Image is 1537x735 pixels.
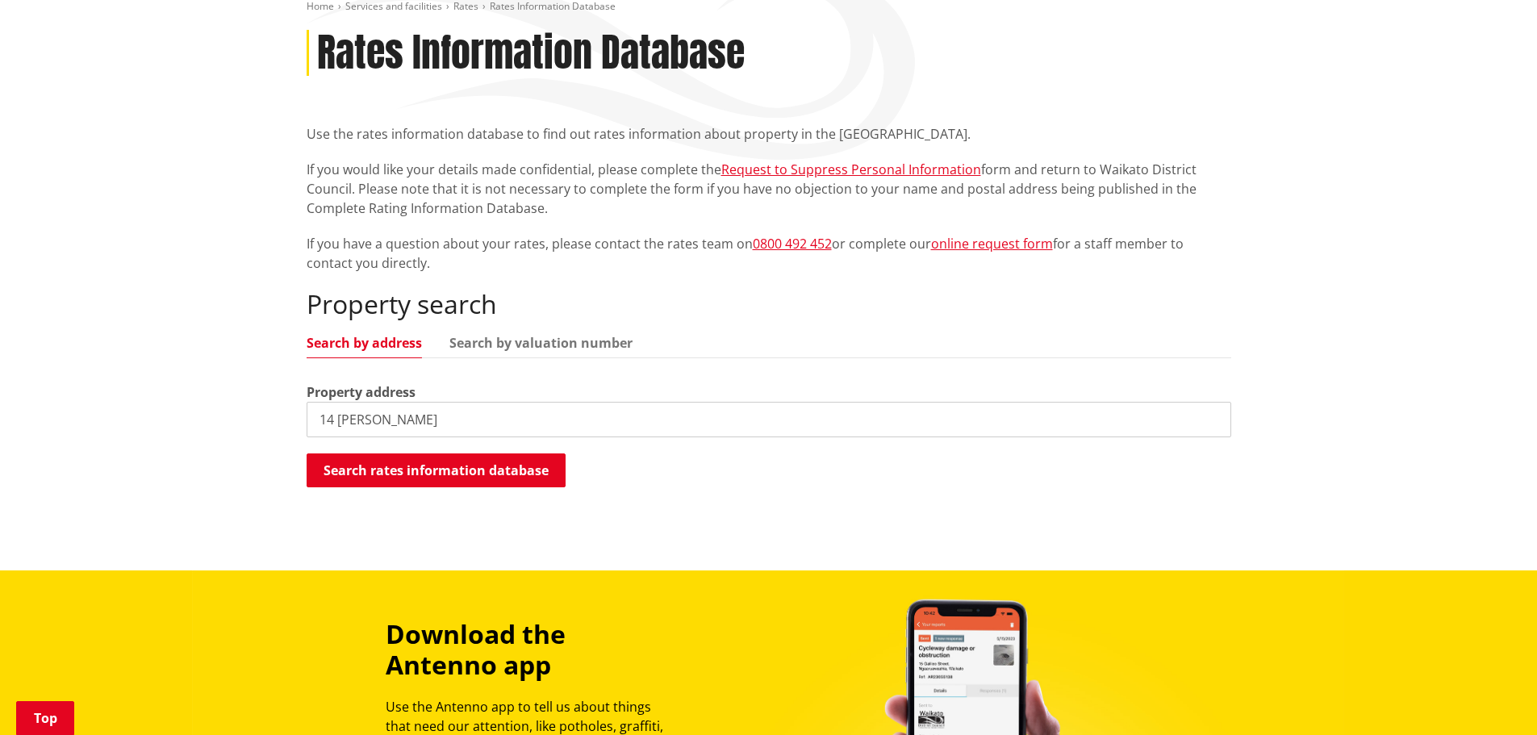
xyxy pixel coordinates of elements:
a: online request form [931,235,1053,253]
h2: Property search [307,289,1231,319]
a: 0800 492 452 [753,235,832,253]
a: Top [16,701,74,735]
button: Search rates information database [307,453,566,487]
a: Search by address [307,336,422,349]
p: If you have a question about your rates, please contact the rates team on or complete our for a s... [307,234,1231,273]
h3: Download the Antenno app [386,619,678,681]
a: Request to Suppress Personal Information [721,161,981,178]
input: e.g. Duke Street NGARUAWAHIA [307,402,1231,437]
a: Search by valuation number [449,336,633,349]
label: Property address [307,382,416,402]
iframe: Messenger Launcher [1463,667,1521,725]
h1: Rates Information Database [317,30,745,77]
p: If you would like your details made confidential, please complete the form and return to Waikato ... [307,160,1231,218]
p: Use the rates information database to find out rates information about property in the [GEOGRAPHI... [307,124,1231,144]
